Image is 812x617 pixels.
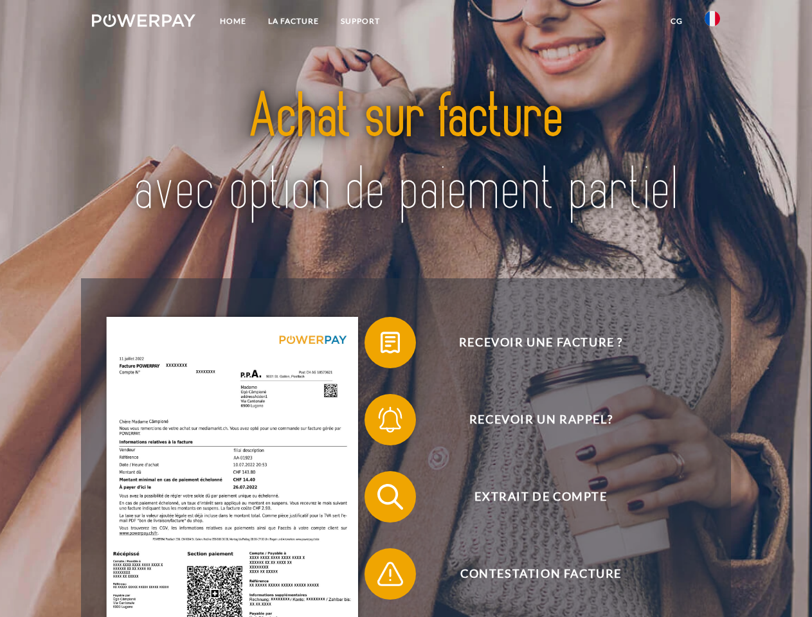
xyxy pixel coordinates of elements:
[123,62,689,246] img: title-powerpay_fr.svg
[705,11,720,26] img: fr
[383,471,698,523] span: Extrait de compte
[92,14,195,27] img: logo-powerpay-white.svg
[209,10,257,33] a: Home
[383,317,698,368] span: Recevoir une facture ?
[374,404,406,436] img: qb_bell.svg
[374,326,406,359] img: qb_bill.svg
[365,394,699,445] button: Recevoir un rappel?
[365,471,699,523] button: Extrait de compte
[383,548,698,600] span: Contestation Facture
[330,10,391,33] a: Support
[365,548,699,600] button: Contestation Facture
[374,481,406,513] img: qb_search.svg
[660,10,694,33] a: CG
[365,317,699,368] button: Recevoir une facture ?
[383,394,698,445] span: Recevoir un rappel?
[374,558,406,590] img: qb_warning.svg
[257,10,330,33] a: LA FACTURE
